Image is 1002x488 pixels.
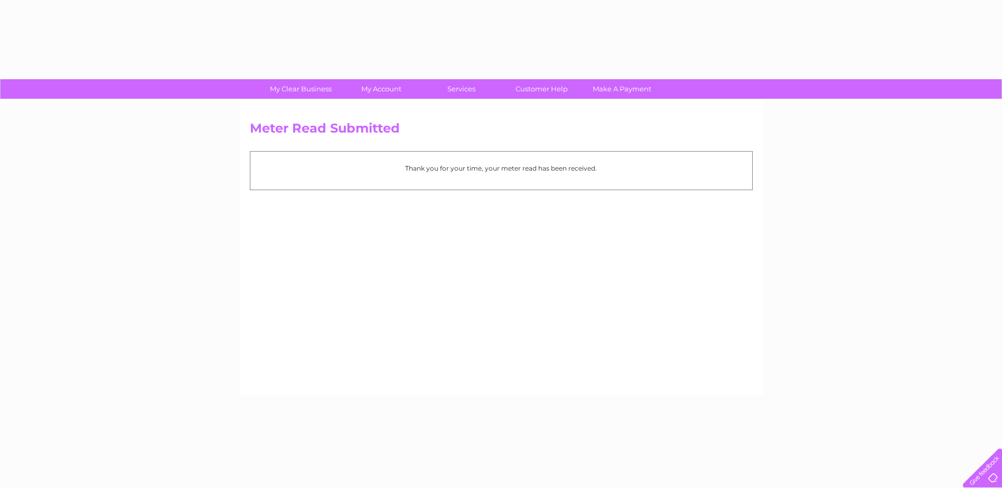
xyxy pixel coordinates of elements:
[418,79,505,99] a: Services
[578,79,666,99] a: Make A Payment
[257,79,344,99] a: My Clear Business
[256,163,747,173] p: Thank you for your time, your meter read has been received.
[338,79,425,99] a: My Account
[498,79,585,99] a: Customer Help
[250,121,753,141] h2: Meter Read Submitted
